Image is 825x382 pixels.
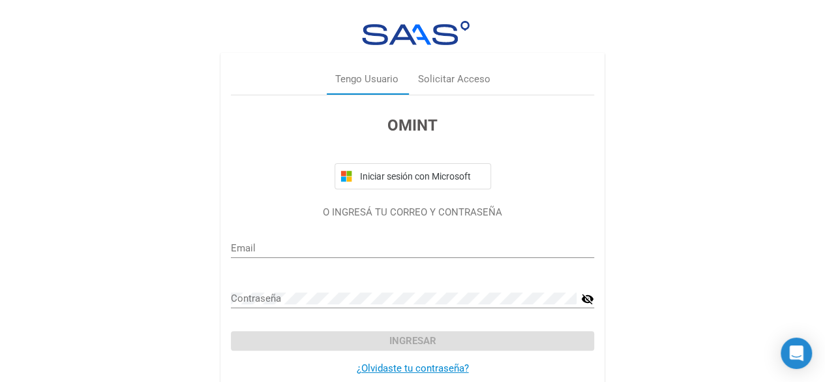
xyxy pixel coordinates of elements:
div: Tengo Usuario [335,72,398,87]
div: Open Intercom Messenger [781,338,812,369]
button: Ingresar [231,331,594,351]
span: Ingresar [389,335,436,347]
mat-icon: visibility_off [581,291,594,307]
p: O INGRESÁ TU CORREO Y CONTRASEÑA [231,205,594,220]
a: ¿Olvidaste tu contraseña? [357,362,469,374]
span: Iniciar sesión con Microsoft [357,171,485,182]
div: Solicitar Acceso [418,72,490,87]
h3: OMINT [231,114,594,137]
button: Iniciar sesión con Microsoft [335,163,491,189]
